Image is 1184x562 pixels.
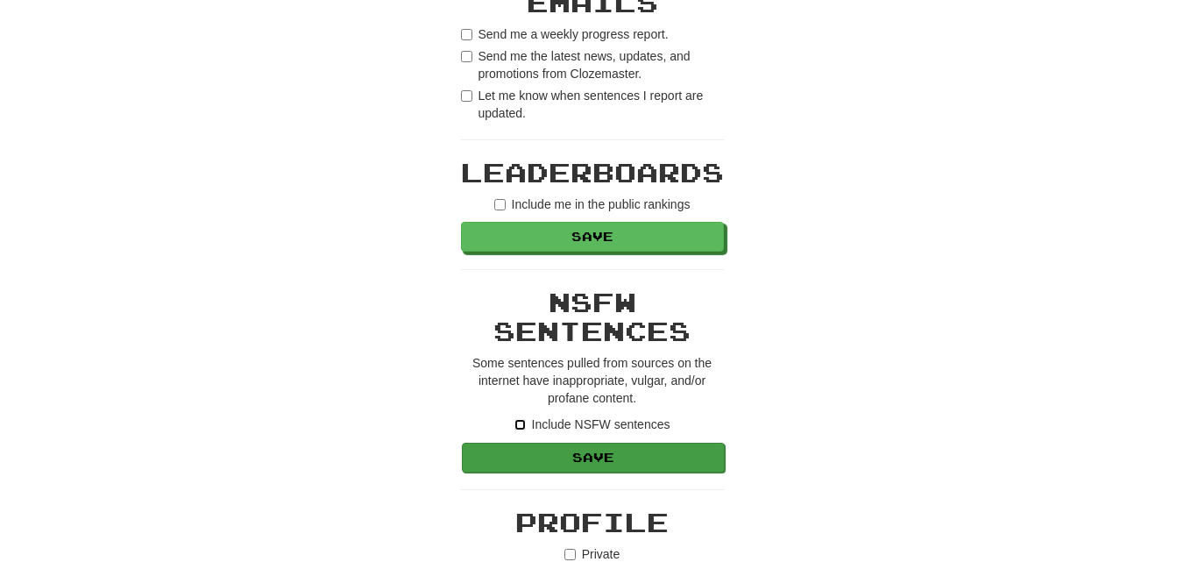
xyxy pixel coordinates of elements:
[461,288,724,345] h2: NSFW Sentences
[564,549,576,560] input: Private(only you will be able to see the stats on your profile)
[461,222,724,252] button: Save
[462,443,725,473] button: Save
[461,508,724,537] h2: Profile
[514,419,526,430] input: Include NSFW sentences
[461,158,724,187] h2: Leaderboards
[461,51,472,62] input: Send me the latest news, updates, and promotions from Clozemaster.
[461,90,472,102] input: Let me know when sentences I report are updated.
[514,416,670,433] label: Include NSFW sentences
[494,196,691,213] label: Include me in the public rankings
[461,47,724,82] label: Send me the latest news, updates, and promotions from Clozemaster.
[494,199,506,210] input: Include me in the public rankings
[461,25,669,43] label: Send me a weekly progress report.
[461,354,724,407] p: Some sentences pulled from sources on the internet have inappropriate, vulgar, and/or profane con...
[461,87,724,122] label: Let me know when sentences I report are updated.
[461,29,472,40] input: Send me a weekly progress report.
